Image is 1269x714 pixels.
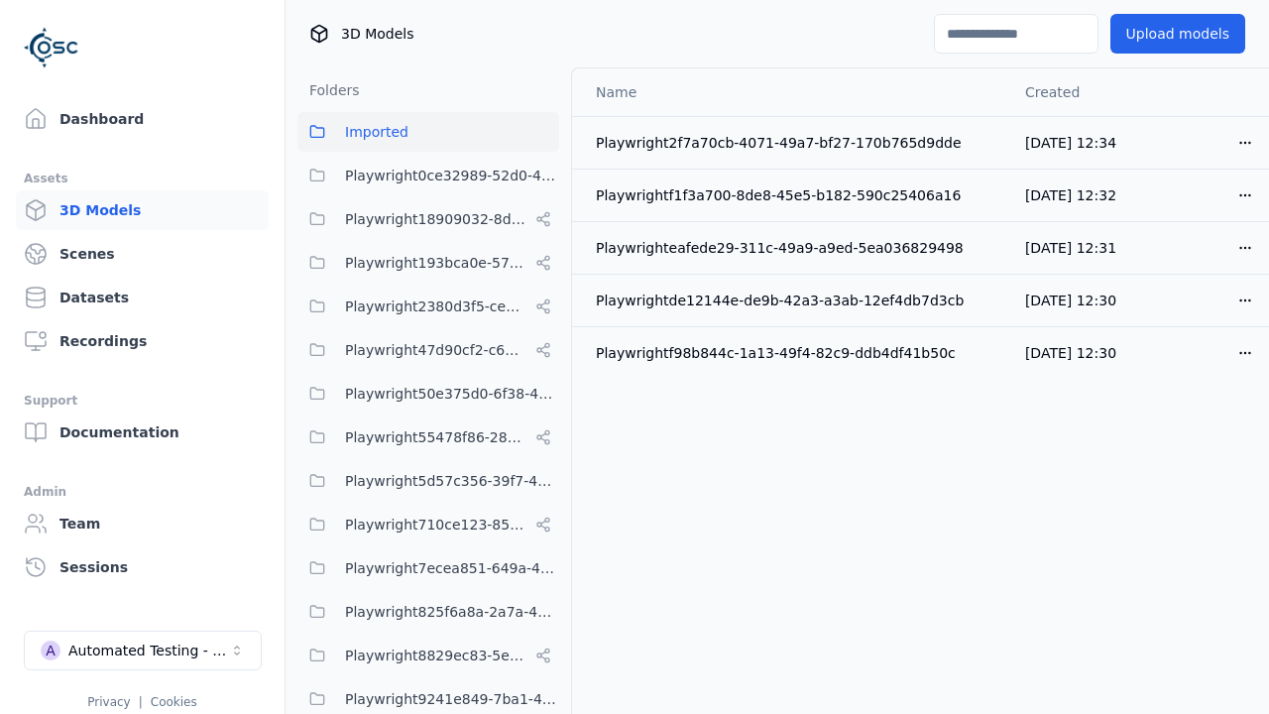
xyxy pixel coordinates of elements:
a: Team [16,504,269,543]
div: Playwright2f7a70cb-4071-49a7-bf27-170b765d9dde [596,133,993,153]
span: [DATE] 12:30 [1025,345,1116,361]
th: Name [572,68,1009,116]
div: Playwrightf98b844c-1a13-49f4-82c9-ddb4df41b50c [596,343,993,363]
a: Scenes [16,234,269,274]
div: Automated Testing - Playwright [68,641,229,660]
img: Logo [24,20,79,75]
span: Playwright9241e849-7ba1-474f-9275-02cfa81d37fc [345,687,559,711]
span: Playwright55478f86-28dc-49b8-8d1f-c7b13b14578c [345,425,527,449]
a: Recordings [16,321,269,361]
button: Select a workspace [24,631,262,670]
a: Sessions [16,547,269,587]
div: A [41,641,60,660]
span: Playwright47d90cf2-c635-4353-ba3b-5d4538945666 [345,338,527,362]
a: Datasets [16,278,269,317]
a: 3D Models [16,190,269,230]
span: Playwright825f6a8a-2a7a-425c-94f7-650318982f69 [345,600,559,624]
div: Admin [24,480,261,504]
button: Playwright8829ec83-5e68-4376-b984-049061a310ed [297,636,559,675]
span: Playwright2380d3f5-cebf-494e-b965-66be4d67505e [345,295,527,318]
span: [DATE] 12:32 [1025,187,1116,203]
h3: Folders [297,80,360,100]
span: Playwright5d57c356-39f7-47ed-9ab9-d0409ac6cddc [345,469,559,493]
span: Playwright50e375d0-6f38-48a7-96e0-b0dcfa24b72f [345,382,559,406]
a: Cookies [151,695,197,709]
button: Playwright5d57c356-39f7-47ed-9ab9-d0409ac6cddc [297,461,559,501]
button: Playwright7ecea851-649a-419a-985e-fcff41a98b20 [297,548,559,588]
span: [DATE] 12:31 [1025,240,1116,256]
span: Playwright193bca0e-57fa-418d-8ea9-45122e711dc7 [345,251,527,275]
span: Playwright0ce32989-52d0-45cf-b5b9-59d5033d313a [345,164,559,187]
div: Assets [24,167,261,190]
div: Playwrighteafede29-311c-49a9-a9ed-5ea036829498 [596,238,993,258]
button: Playwright2380d3f5-cebf-494e-b965-66be4d67505e [297,287,559,326]
div: Playwrightde12144e-de9b-42a3-a3ab-12ef4db7d3cb [596,291,993,310]
button: Playwright47d90cf2-c635-4353-ba3b-5d4538945666 [297,330,559,370]
button: Playwright710ce123-85fd-4f8c-9759-23c3308d8830 [297,505,559,544]
button: Playwright50e375d0-6f38-48a7-96e0-b0dcfa24b72f [297,374,559,414]
button: Upload models [1110,14,1245,54]
button: Playwright193bca0e-57fa-418d-8ea9-45122e711dc7 [297,243,559,283]
span: Playwright18909032-8d07-45c5-9c81-9eec75d0b16b [345,207,527,231]
a: Privacy [87,695,130,709]
span: [DATE] 12:34 [1025,135,1116,151]
span: Playwright7ecea851-649a-419a-985e-fcff41a98b20 [345,556,559,580]
a: Documentation [16,413,269,452]
button: Imported [297,112,559,152]
span: | [139,695,143,709]
span: Playwright8829ec83-5e68-4376-b984-049061a310ed [345,644,527,667]
button: Playwright825f6a8a-2a7a-425c-94f7-650318982f69 [297,592,559,632]
div: Support [24,389,261,413]
span: 3D Models [341,24,413,44]
button: Playwright0ce32989-52d0-45cf-b5b9-59d5033d313a [297,156,559,195]
button: Playwright18909032-8d07-45c5-9c81-9eec75d0b16b [297,199,559,239]
div: Playwrightf1f3a700-8de8-45e5-b182-590c25406a16 [596,185,993,205]
span: [DATE] 12:30 [1025,293,1116,308]
span: Playwright710ce123-85fd-4f8c-9759-23c3308d8830 [345,513,527,536]
button: Playwright55478f86-28dc-49b8-8d1f-c7b13b14578c [297,417,559,457]
span: Imported [345,120,408,144]
th: Created [1009,68,1141,116]
a: Dashboard [16,99,269,139]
